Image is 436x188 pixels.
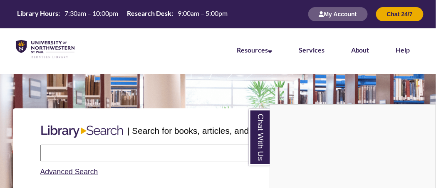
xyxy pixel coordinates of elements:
a: Resources [237,46,272,54]
a: About [351,46,369,54]
img: UNWSP Library Logo [16,40,74,59]
a: Chat With Us [249,109,270,166]
a: Help [396,46,410,54]
a: Services [299,46,325,54]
